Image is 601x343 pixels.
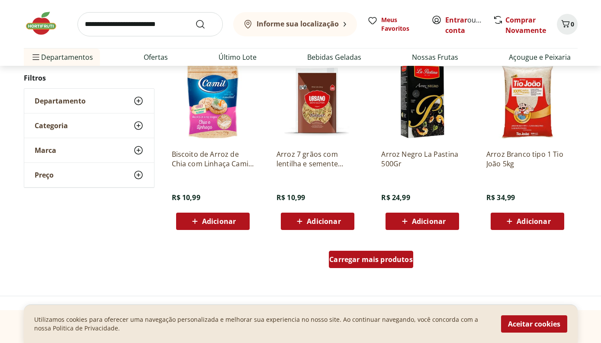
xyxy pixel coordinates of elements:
span: Adicionar [517,218,550,225]
span: R$ 24,99 [381,193,410,202]
button: Adicionar [491,213,564,230]
a: Bebidas Geladas [307,52,361,62]
a: Meus Favoritos [367,16,421,33]
button: Adicionar [386,213,459,230]
a: Arroz 7 grãos com lentilha e semente girassol Urbano 500g [276,149,359,168]
a: Carregar mais produtos [329,251,413,272]
button: Marca [24,138,154,162]
span: Adicionar [307,218,341,225]
button: Preço [24,163,154,187]
h2: Filtros [24,69,154,87]
a: Arroz Negro La Pastina 500Gr [381,149,463,168]
img: Arroz Branco tipo 1 Tio João 5kg [486,60,569,142]
a: Biscoito de Arroz de Chia com Linhaça Camil Unidade [172,149,254,168]
a: Açougue e Peixaria [509,52,571,62]
button: Informe sua localização [233,12,357,36]
span: Departamento [35,97,86,105]
button: Departamento [24,89,154,113]
button: Adicionar [281,213,354,230]
a: Último Lote [219,52,257,62]
span: R$ 10,99 [172,193,200,202]
a: Nossas Frutas [412,52,458,62]
button: Carrinho [557,14,578,35]
a: Ofertas [144,52,168,62]
button: Submit Search [195,19,216,29]
span: R$ 10,99 [276,193,305,202]
span: R$ 34,99 [486,193,515,202]
a: Entrar [445,15,467,25]
span: Carregar mais produtos [329,256,413,263]
span: 0 [571,20,574,28]
img: Biscoito de Arroz de Chia com Linhaça Camil Unidade [172,60,254,142]
button: Categoria [24,113,154,138]
span: ou [445,15,484,36]
button: Adicionar [176,213,250,230]
b: Informe sua localização [257,19,339,29]
img: Arroz 7 grãos com lentilha e semente girassol Urbano 500g [276,60,359,142]
button: Menu [31,47,41,68]
span: Categoria [35,121,68,130]
span: Departamentos [31,47,93,68]
a: Criar conta [445,15,493,35]
span: Meus Favoritos [381,16,421,33]
a: Comprar Novamente [505,15,546,35]
a: Arroz Branco tipo 1 Tio João 5kg [486,149,569,168]
p: Utilizamos cookies para oferecer uma navegação personalizada e melhorar sua experiencia no nosso ... [34,315,491,333]
img: Hortifruti [24,10,67,36]
input: search [77,12,223,36]
img: Arroz Negro La Pastina 500Gr [381,60,463,142]
span: Preço [35,171,54,179]
button: Aceitar cookies [501,315,567,333]
span: Marca [35,146,56,155]
span: Adicionar [412,218,446,225]
span: Adicionar [202,218,236,225]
